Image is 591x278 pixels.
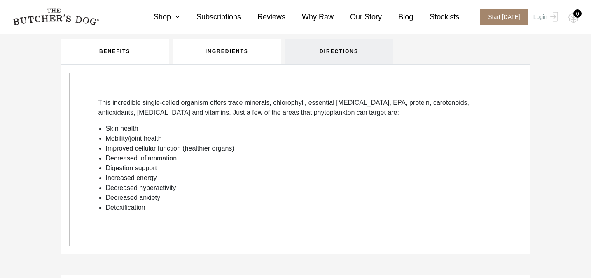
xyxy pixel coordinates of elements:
[241,12,285,23] a: Reviews
[334,12,382,23] a: Our Story
[106,193,501,203] li: Decreased anxiety
[106,173,501,183] li: Increased energy
[98,98,501,118] p: This incredible single-celled organism offers trace minerals, chlorophyll, essential [MEDICAL_DAT...
[106,163,501,173] li: Digestion support
[173,39,281,64] a: INGREDIENTS
[106,134,501,144] li: Mobility/joint health
[106,183,501,193] li: Decreased hyperactivity
[106,153,501,163] li: Decreased inflammation
[61,39,169,64] a: BENEFITS
[285,12,334,23] a: Why Raw
[106,203,501,213] li: Detoxification
[106,124,501,134] li: Skin health
[180,12,241,23] a: Subscriptions
[382,12,413,23] a: Blog
[285,39,393,64] a: DIRECTIONS
[568,12,579,23] img: TBD_Cart-Empty.png
[106,144,501,153] li: Improved cellular function (healthier organs)
[413,12,459,23] a: Stockists
[573,9,582,18] div: 0
[137,12,180,23] a: Shop
[480,9,528,25] span: Start [DATE]
[472,9,531,25] a: Start [DATE]
[531,9,558,25] a: Login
